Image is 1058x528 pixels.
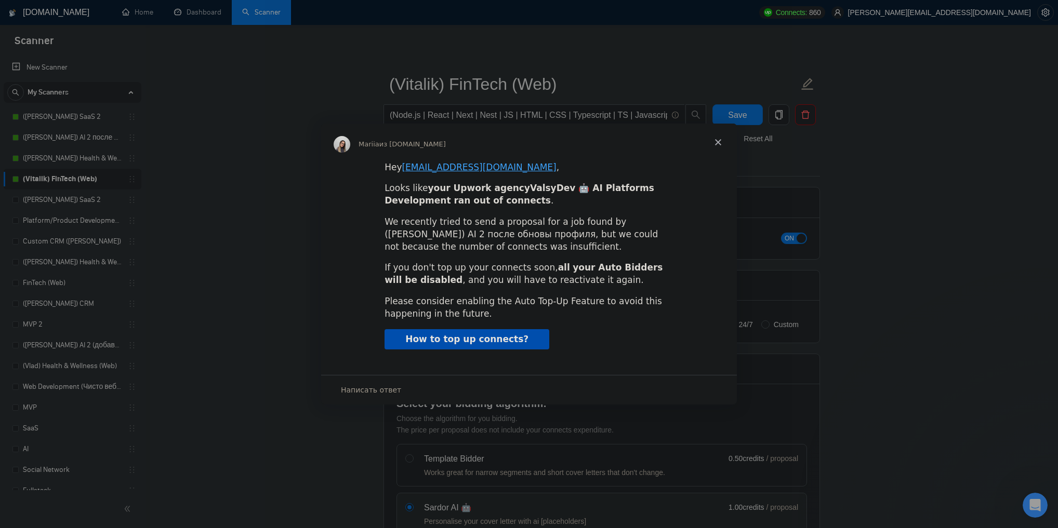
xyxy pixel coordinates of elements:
div: If you don't top up your connects soon, , and you will have to reactivate it again. [385,262,673,287]
a: How to top up connects? [385,329,549,350]
span: из [DOMAIN_NAME] [379,140,446,148]
b: your Upwork agency [428,183,530,193]
b: your Auto Bidders will be disabled [385,262,663,285]
b: ValsyDev 🤖 AI Platforms Development ran out of connects [385,183,654,206]
b: all [558,262,570,273]
div: Открыть разговор и ответить [321,375,737,404]
span: How to top up connects? [405,334,528,344]
div: Looks like . [385,182,673,207]
span: Написать ответ [341,383,401,397]
div: Hey , [385,161,673,174]
a: [EMAIL_ADDRESS][DOMAIN_NAME] [402,162,556,172]
span: Mariia [359,140,379,148]
div: We recently tried to send a proposal for a job found by ([PERSON_NAME]) AI 2 после обновы профиля... [385,216,673,253]
img: Profile image for Mariia [334,136,350,153]
div: Please consider enabling the Auto Top-Up Feature to avoid this happening in the future. [385,295,673,320]
span: Закрыть [699,124,737,161]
